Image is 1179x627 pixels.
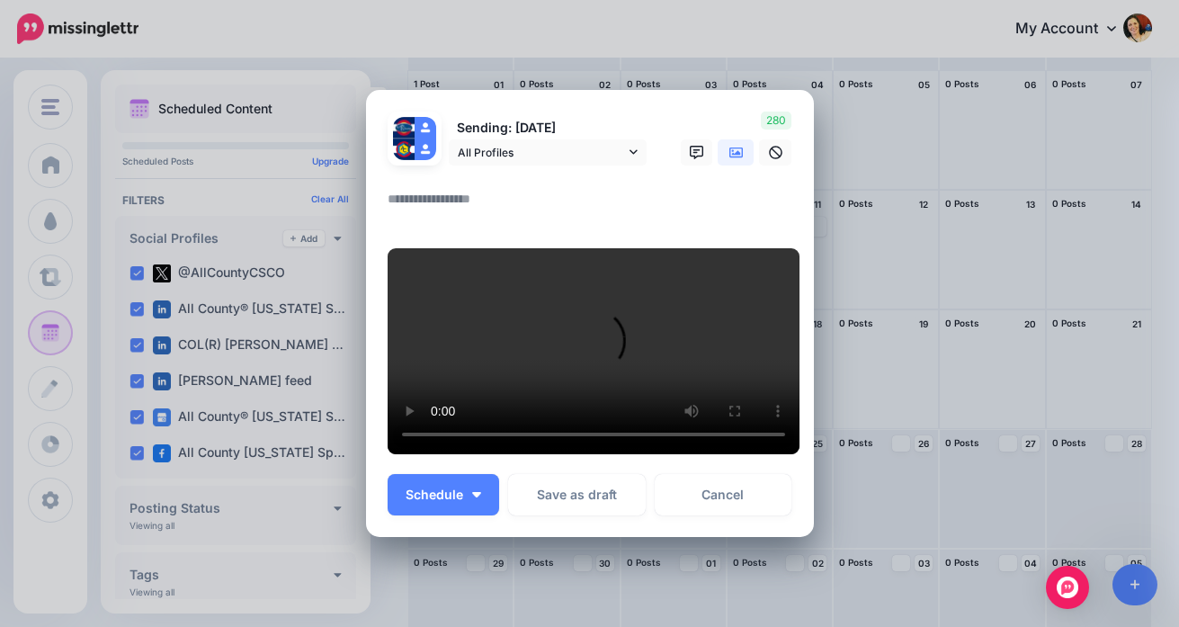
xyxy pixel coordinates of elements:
[458,143,625,162] span: All Profiles
[393,139,415,160] img: AMdzsQrO-25103.jpg
[449,118,647,139] p: Sending: [DATE]
[415,117,436,139] img: user_default_image.png
[415,139,436,160] img: user_default_image.png
[406,488,463,501] span: Schedule
[761,112,791,130] span: 280
[393,117,415,139] img: 26907520_1286312674803064_2368821805094257652_n-bsa36127.jpg
[1046,566,1089,609] div: Open Intercom Messenger
[449,139,647,166] a: All Profiles
[472,492,481,497] img: arrow-down-white.png
[508,474,646,515] button: Save as draft
[388,474,499,515] button: Schedule
[655,474,792,515] a: Cancel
